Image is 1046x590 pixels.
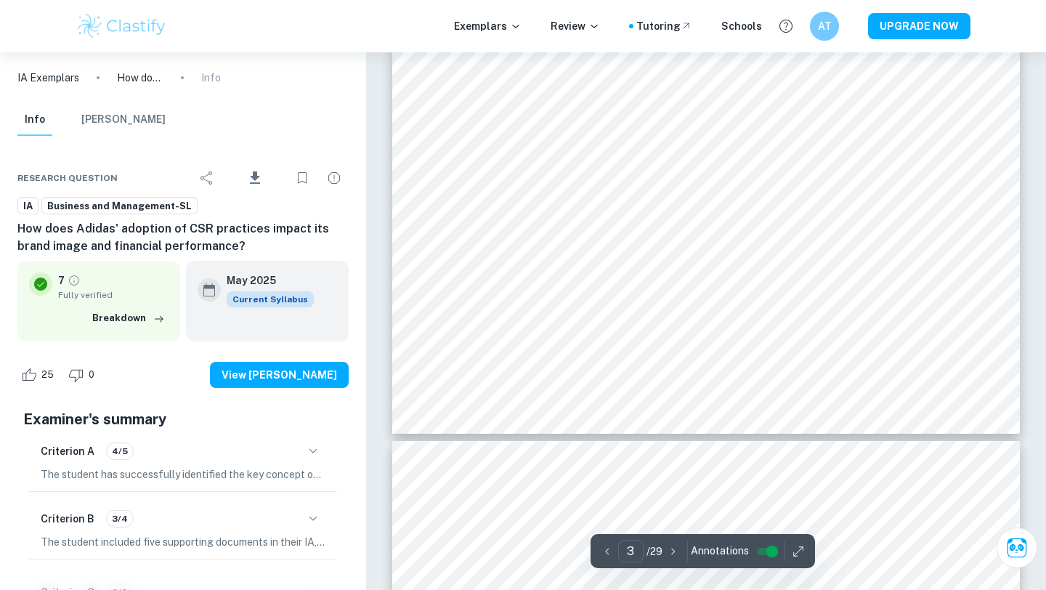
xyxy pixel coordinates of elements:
[201,70,221,86] p: Info
[224,159,285,197] div: Download
[76,12,168,41] img: Clastify logo
[17,220,349,255] h6: How does Adidas' adoption of CSR practices impact its brand image and financial performance?
[41,466,325,482] p: The student has successfully identified the key concept of sustainability in their IA, which is c...
[320,163,349,193] div: Report issue
[41,534,325,550] p: The student included five supporting documents in their IA, which is within the required range an...
[691,543,749,559] span: Annotations
[288,163,317,193] div: Bookmark
[58,272,65,288] p: 7
[816,18,833,34] h6: AT
[17,171,118,185] span: Research question
[41,443,94,459] h6: Criterion A
[33,368,62,382] span: 25
[17,104,52,136] button: Info
[227,291,314,307] div: This exemplar is based on the current syllabus. Feel free to refer to it for inspiration/ideas wh...
[107,512,133,525] span: 3/4
[41,197,198,215] a: Business and Management-SL
[107,445,133,458] span: 4/5
[17,197,38,215] a: IA
[23,408,343,430] h5: Examiner's summary
[41,511,94,527] h6: Criterion B
[65,363,102,387] div: Dislike
[18,199,38,214] span: IA
[227,272,302,288] h6: May 2025
[17,70,79,86] a: IA Exemplars
[551,18,600,34] p: Review
[89,307,169,329] button: Breakdown
[721,18,762,34] a: Schools
[997,528,1037,568] button: Ask Clai
[81,368,102,382] span: 0
[68,274,81,287] a: Grade fully verified
[868,13,970,39] button: UPGRADE NOW
[454,18,522,34] p: Exemplars
[58,288,169,302] span: Fully verified
[636,18,692,34] a: Tutoring
[17,363,62,387] div: Like
[210,362,349,388] button: View [PERSON_NAME]
[81,104,166,136] button: [PERSON_NAME]
[192,163,222,193] div: Share
[774,14,798,39] button: Help and Feedback
[810,12,839,41] button: AT
[227,291,314,307] span: Current Syllabus
[117,70,163,86] p: How does Adidas' adoption of CSR practices impact its brand image and financial performance?
[42,199,197,214] span: Business and Management-SL
[646,543,662,559] p: / 29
